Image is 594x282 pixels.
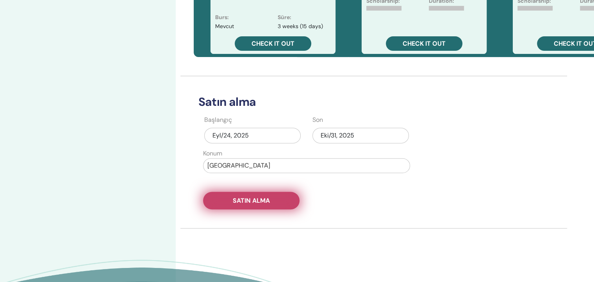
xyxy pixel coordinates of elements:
[278,13,291,21] p: Süre :
[252,39,294,48] span: Check it out
[312,115,323,125] label: Son
[235,36,311,51] a: Check it out
[215,13,229,21] p: Burs :
[204,128,301,143] div: Eyl/24, 2025
[403,39,446,48] span: Check it out
[204,115,232,125] label: Başlangıç
[233,196,270,205] span: Satın alma
[386,36,462,51] a: Check it out
[312,128,409,143] div: Eki/31, 2025
[194,95,503,109] h3: Satın alma
[278,22,323,30] p: 3 weeks (15 days)
[203,192,300,209] button: Satın alma
[203,149,222,158] label: Konum
[215,22,234,30] p: Mevcut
